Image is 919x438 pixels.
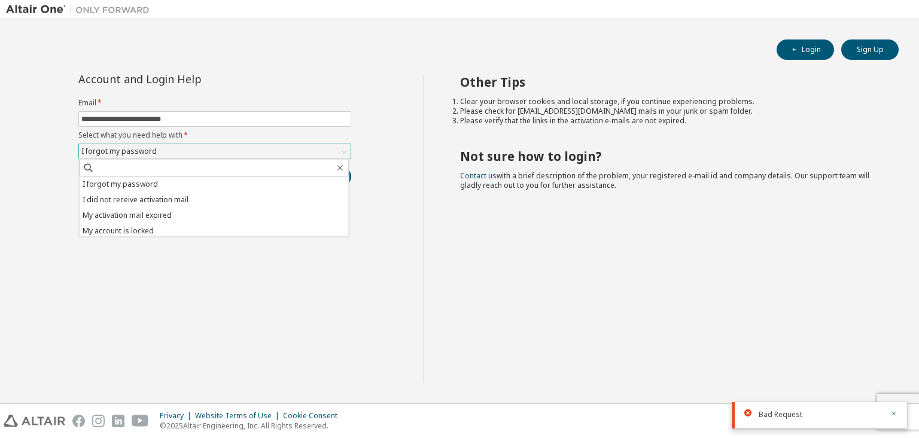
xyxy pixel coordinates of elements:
img: linkedin.svg [112,415,124,427]
img: facebook.svg [72,415,85,427]
h2: Not sure how to login? [460,148,878,164]
li: I forgot my password [80,177,349,192]
img: Altair One [6,4,156,16]
h2: Other Tips [460,74,878,90]
div: Cookie Consent [283,411,345,421]
div: Privacy [160,411,195,421]
button: Login [777,39,834,60]
img: instagram.svg [92,415,105,427]
p: © 2025 Altair Engineering, Inc. All Rights Reserved. [160,421,345,431]
div: I forgot my password [79,144,351,159]
div: I forgot my password [80,145,159,158]
li: Please verify that the links in the activation e-mails are not expired. [460,116,878,126]
div: Account and Login Help [78,74,297,84]
img: altair_logo.svg [4,415,65,427]
div: Website Terms of Use [195,411,283,421]
li: Clear your browser cookies and local storage, if you continue experiencing problems. [460,97,878,107]
span: Bad Request [759,410,802,419]
button: Sign Up [841,39,899,60]
span: with a brief description of the problem, your registered e-mail id and company details. Our suppo... [460,171,869,190]
label: Select what you need help with [78,130,351,140]
a: Contact us [460,171,497,181]
label: Email [78,98,351,108]
img: youtube.svg [132,415,149,427]
li: Please check for [EMAIL_ADDRESS][DOMAIN_NAME] mails in your junk or spam folder. [460,107,878,116]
